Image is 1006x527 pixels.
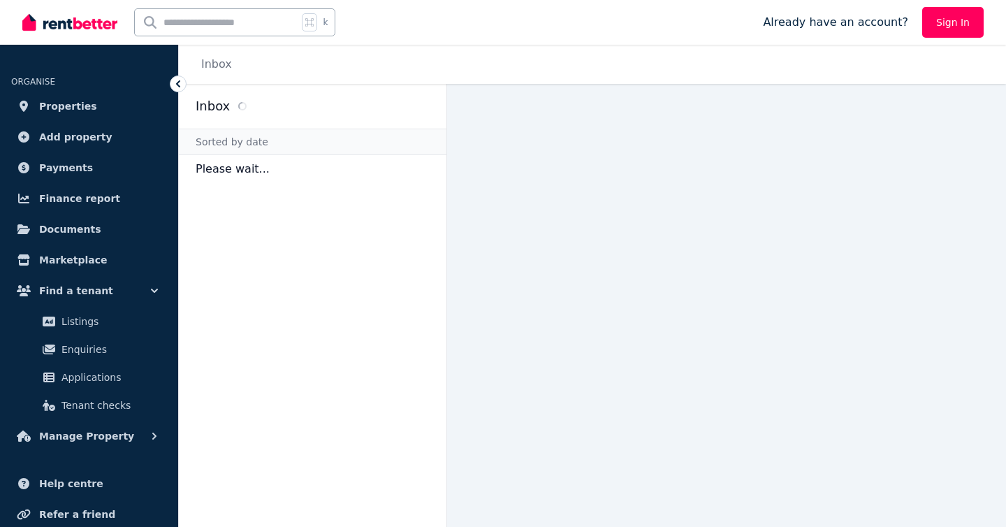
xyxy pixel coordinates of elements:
a: Marketplace [11,246,167,274]
a: Documents [11,215,167,243]
a: Tenant checks [17,391,161,419]
span: Properties [39,98,97,115]
span: Listings [61,313,156,330]
p: Please wait... [179,155,446,183]
div: Sorted by date [179,129,446,155]
button: Manage Property [11,422,167,450]
span: Already have an account? [763,14,908,31]
span: Finance report [39,190,120,207]
span: Add property [39,129,112,145]
button: Find a tenant [11,277,167,305]
span: Applications [61,369,156,386]
a: Help centre [11,470,167,498]
span: Marketplace [39,252,107,268]
a: Properties [11,92,167,120]
a: Add property [11,123,167,151]
nav: Breadcrumb [179,45,249,84]
a: Enquiries [17,335,161,363]
a: Sign In [922,7,984,38]
h2: Inbox [196,96,230,116]
span: Payments [39,159,93,176]
span: Manage Property [39,428,134,445]
span: ORGANISE [11,77,55,87]
a: Finance report [11,185,167,212]
span: Help centre [39,475,103,492]
a: Applications [17,363,161,391]
img: RentBetter [22,12,117,33]
span: Documents [39,221,101,238]
a: Payments [11,154,167,182]
a: Listings [17,308,161,335]
span: Enquiries [61,341,156,358]
span: k [323,17,328,28]
span: Tenant checks [61,397,156,414]
span: Refer a friend [39,506,115,523]
a: Inbox [201,57,232,71]
span: Find a tenant [39,282,113,299]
